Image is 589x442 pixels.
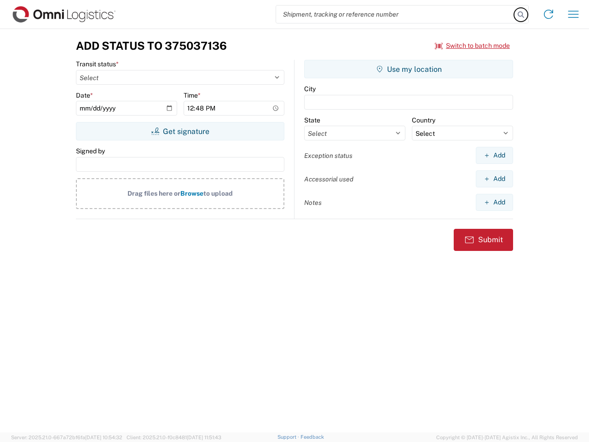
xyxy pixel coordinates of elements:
[184,91,201,99] label: Time
[476,147,513,164] button: Add
[304,175,353,183] label: Accessorial used
[304,116,320,124] label: State
[187,435,221,440] span: [DATE] 11:51:43
[127,435,221,440] span: Client: 2025.21.0-f0c8481
[277,434,300,440] a: Support
[203,190,233,197] span: to upload
[304,60,513,78] button: Use my location
[476,194,513,211] button: Add
[476,170,513,187] button: Add
[300,434,324,440] a: Feedback
[436,433,578,442] span: Copyright © [DATE]-[DATE] Agistix Inc., All Rights Reserved
[85,435,122,440] span: [DATE] 10:54:32
[76,39,227,52] h3: Add Status to 375037136
[76,147,105,155] label: Signed by
[304,85,316,93] label: City
[454,229,513,251] button: Submit
[435,38,510,53] button: Switch to batch mode
[76,122,284,140] button: Get signature
[127,190,180,197] span: Drag files here or
[304,151,352,160] label: Exception status
[11,435,122,440] span: Server: 2025.21.0-667a72bf6fa
[276,6,514,23] input: Shipment, tracking or reference number
[412,116,435,124] label: Country
[76,91,93,99] label: Date
[304,198,322,207] label: Notes
[76,60,119,68] label: Transit status
[180,190,203,197] span: Browse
